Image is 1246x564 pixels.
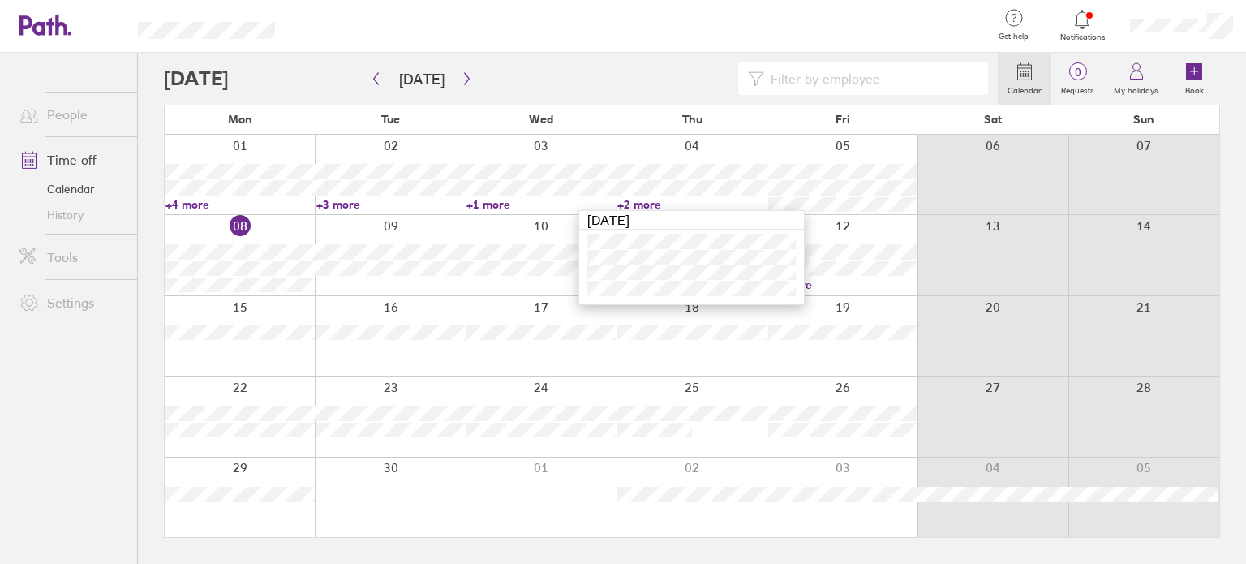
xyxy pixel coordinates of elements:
a: Settings [6,286,137,319]
a: +1 more [466,197,616,212]
a: +2 more [768,278,917,292]
a: +4 more [165,197,315,212]
span: Get help [987,32,1040,41]
a: 0Requests [1051,53,1104,105]
span: Fri [836,113,850,126]
a: Time off [6,144,137,176]
a: People [6,98,137,131]
span: Wed [529,113,553,126]
a: +3 more [316,197,466,212]
a: History [6,202,137,228]
button: [DATE] [386,66,458,93]
label: Requests [1051,81,1104,96]
span: Sat [984,113,1002,126]
span: Mon [228,113,252,126]
span: Sun [1133,113,1154,126]
label: My holidays [1104,81,1168,96]
a: Notifications [1056,8,1109,42]
a: +2 more [617,197,767,212]
a: Tools [6,241,137,273]
div: [DATE] [579,211,804,230]
a: My holidays [1104,53,1168,105]
label: Book [1175,81,1214,96]
label: Calendar [998,81,1051,96]
span: Thu [682,113,702,126]
span: Notifications [1056,32,1109,42]
input: Filter by employee [764,63,978,94]
span: 0 [1051,66,1104,79]
a: Book [1168,53,1220,105]
a: Calendar [998,53,1051,105]
span: Tue [381,113,400,126]
a: Calendar [6,176,137,202]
